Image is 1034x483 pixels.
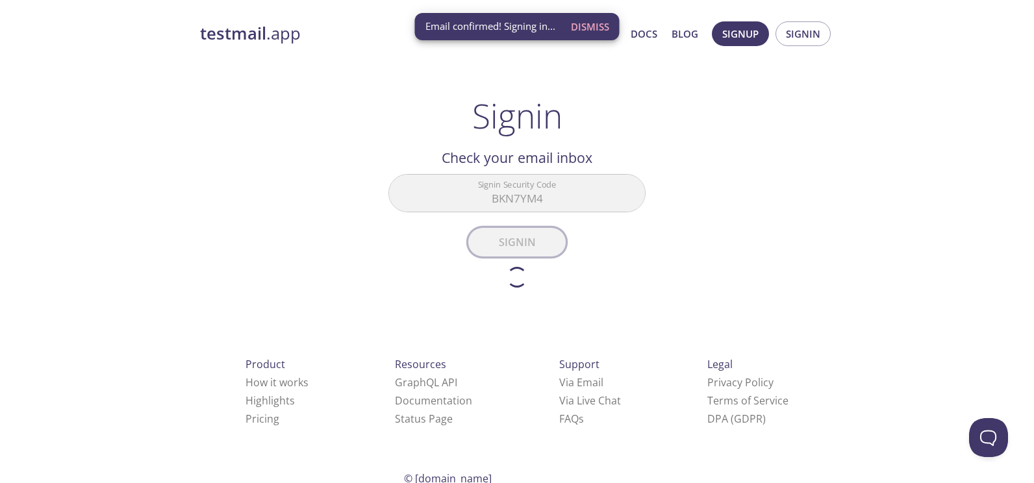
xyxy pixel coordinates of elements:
[571,18,609,35] span: Dismiss
[559,375,603,390] a: Via Email
[395,375,457,390] a: GraphQL API
[775,21,831,46] button: Signin
[395,412,453,426] a: Status Page
[566,14,614,39] button: Dismiss
[246,412,279,426] a: Pricing
[395,357,446,371] span: Resources
[722,25,759,42] span: Signup
[559,393,621,408] a: Via Live Chat
[707,357,733,371] span: Legal
[395,393,472,408] a: Documentation
[472,96,562,135] h1: Signin
[631,25,657,42] a: Docs
[200,22,266,45] strong: testmail
[388,147,646,169] h2: Check your email inbox
[246,357,285,371] span: Product
[425,19,555,33] span: Email confirmed! Signing in...
[712,21,769,46] button: Signup
[559,412,584,426] a: FAQ
[672,25,698,42] a: Blog
[707,375,774,390] a: Privacy Policy
[969,418,1008,457] iframe: Help Scout Beacon - Open
[200,23,505,45] a: testmail.app
[559,357,599,371] span: Support
[707,393,788,408] a: Terms of Service
[707,412,766,426] a: DPA (GDPR)
[246,375,309,390] a: How it works
[246,393,295,408] a: Highlights
[579,412,584,426] span: s
[786,25,820,42] span: Signin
